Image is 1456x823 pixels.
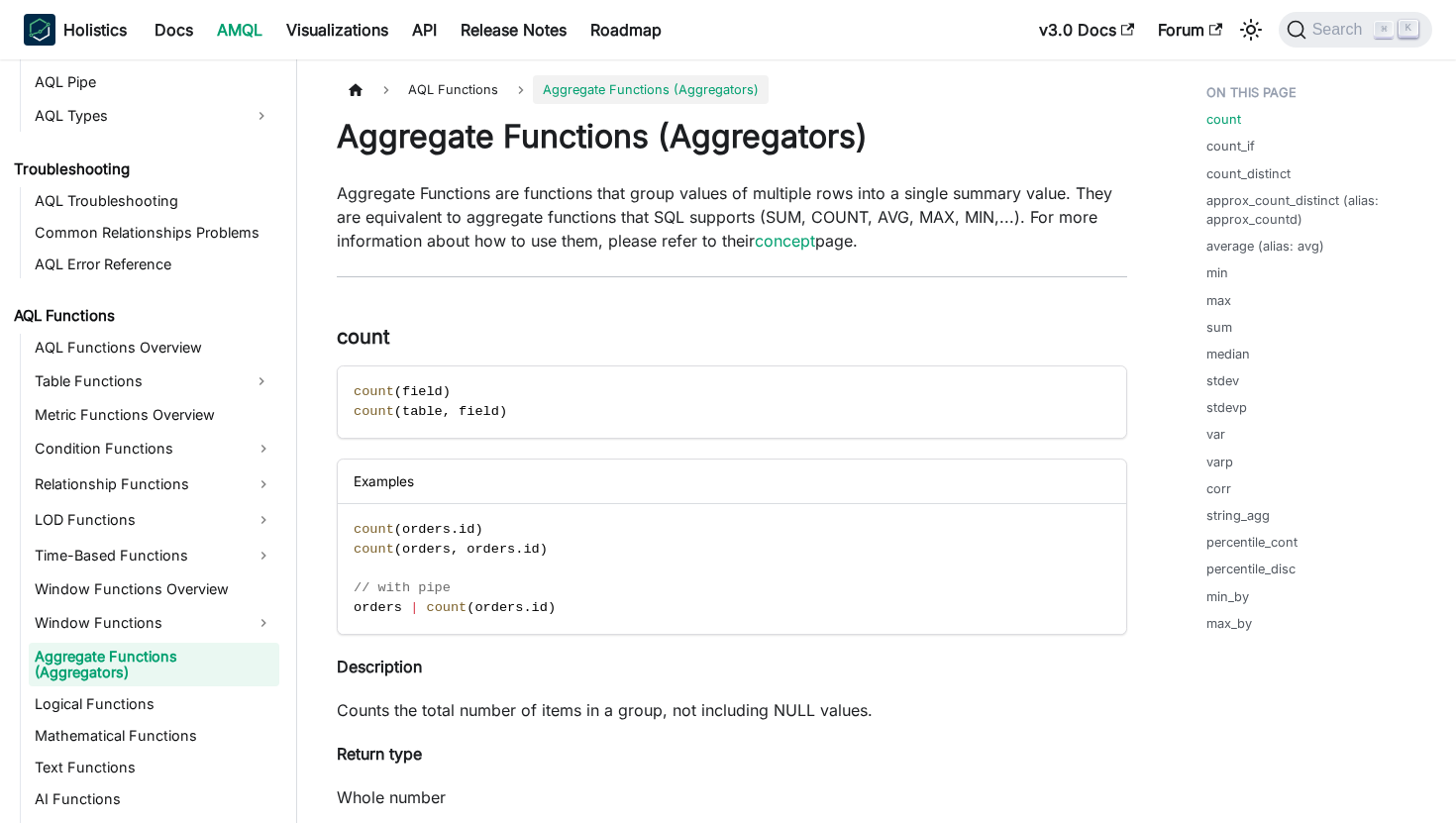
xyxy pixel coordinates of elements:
a: Mathematical Functions [29,722,279,750]
span: orders [402,542,451,557]
a: Metric Functions Overview [29,401,279,429]
a: Visualizations [274,14,400,46]
a: Time-Based Functions [29,540,279,571]
strong: Return type [337,744,422,764]
img: Holistics [24,14,55,46]
a: AQL Functions Overview [29,334,279,361]
span: ) [499,404,507,419]
span: . [515,542,523,557]
a: percentile_disc [1206,560,1296,578]
button: Switch between dark and light mode (currently light mode) [1235,14,1267,46]
span: id [523,542,539,557]
span: field [459,404,499,419]
span: ( [394,542,402,557]
span: table [402,404,443,419]
a: Table Functions [29,365,244,397]
span: Aggregate Functions (Aggregators) [533,75,769,104]
span: ( [394,404,402,419]
a: AQL Troubleshooting [29,187,279,215]
a: AI Functions [29,785,279,813]
a: Aggregate Functions (Aggregators) [29,643,279,686]
a: count_if [1206,137,1255,155]
a: v3.0 Docs [1027,14,1146,46]
a: Troubleshooting [8,155,279,183]
span: ) [548,600,556,615]
a: AQL Functions [8,302,279,330]
span: AQL Functions [398,75,508,104]
a: Release Notes [449,14,578,46]
a: corr [1206,479,1231,498]
a: count_distinct [1206,164,1291,183]
button: Expand sidebar category 'Table Functions' [244,365,279,397]
a: Text Functions [29,754,279,781]
p: Aggregate Functions are functions that group values of multiple rows into a single summary value.... [337,181,1127,253]
a: Window Functions [29,607,279,639]
a: Relationship Functions [29,468,279,500]
a: AQL Types [29,100,244,132]
a: median [1206,345,1250,363]
span: // with pipe [354,580,451,595]
a: Logical Functions [29,690,279,718]
b: Holistics [63,18,127,42]
span: . [451,522,459,537]
span: , [451,542,459,557]
button: Expand sidebar category 'AQL Types' [244,100,279,132]
a: max_by [1206,614,1252,633]
div: Examples [338,460,1126,504]
a: Common Relationships Problems [29,219,279,247]
a: sum [1206,318,1232,337]
a: AQL Error Reference [29,251,279,278]
a: percentile_cont [1206,533,1298,552]
a: Docs [143,14,205,46]
span: Search [1306,21,1375,39]
a: Window Functions Overview [29,575,279,603]
span: count [354,542,394,557]
a: average (alias: avg) [1206,237,1324,256]
a: API [400,14,449,46]
span: count [354,522,394,537]
span: orders [474,600,523,615]
button: Search (Command+K) [1279,12,1432,48]
span: orders [402,522,451,537]
h1: Aggregate Functions (Aggregators) [337,117,1127,156]
span: orders [354,600,402,615]
span: ) [443,384,451,399]
a: max [1206,291,1231,310]
h3: count [337,325,1127,350]
a: Roadmap [578,14,674,46]
a: stdevp [1206,398,1247,417]
span: count [354,384,394,399]
a: Home page [337,75,374,104]
span: ) [540,542,548,557]
nav: Breadcrumbs [337,75,1127,104]
strong: Description [337,657,422,676]
span: , [443,404,451,419]
kbd: K [1399,20,1418,38]
a: stdev [1206,371,1239,390]
span: ( [394,522,402,537]
a: AMQL [205,14,274,46]
a: approx_count_distinct (alias: approx_countd) [1206,191,1425,229]
a: min [1206,263,1228,282]
a: Forum [1146,14,1234,46]
span: . [523,600,531,615]
span: ( [467,600,474,615]
a: HolisticsHolistics [24,14,127,46]
p: Whole number [337,785,1127,809]
a: concept [755,231,815,251]
span: orders [467,542,515,557]
a: string_agg [1206,506,1270,525]
a: min_by [1206,587,1249,606]
a: AQL Pipe [29,68,279,96]
p: Counts the total number of items in a group, not including NULL values. [337,698,1127,722]
a: var [1206,425,1225,444]
span: id [459,522,474,537]
a: varp [1206,453,1233,471]
a: count [1206,110,1241,129]
span: count [354,404,394,419]
span: field [402,384,443,399]
span: id [532,600,548,615]
span: count [426,600,467,615]
span: | [410,600,418,615]
span: ) [474,522,482,537]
